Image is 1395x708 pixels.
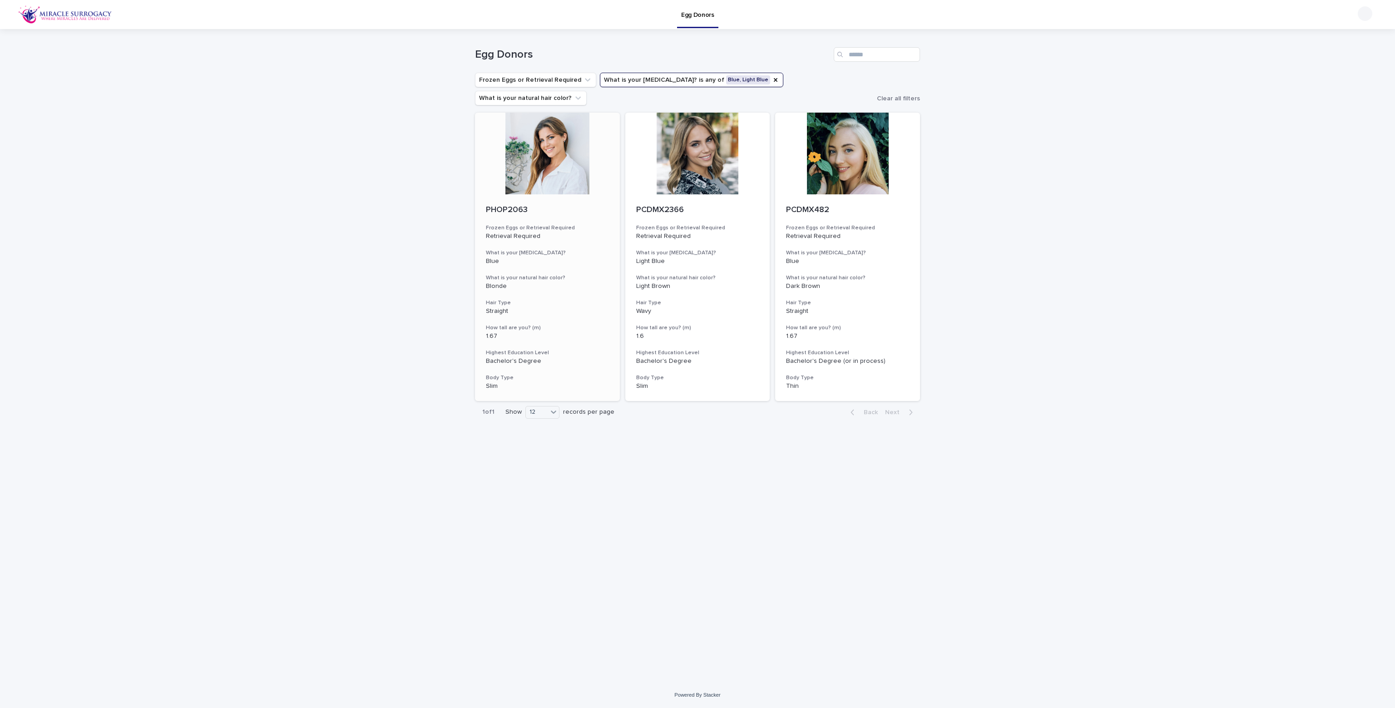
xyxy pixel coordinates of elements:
p: Show [505,408,522,416]
h3: Body Type [636,374,759,381]
h3: Frozen Eggs or Retrieval Required [786,224,909,232]
h3: Body Type [486,374,609,381]
button: Frozen Eggs or Retrieval Required [475,73,596,87]
h3: How tall are you? (m) [786,324,909,332]
p: Bachelor's Degree [636,357,759,365]
button: Next [881,408,920,416]
button: What is your eye color? [600,73,783,87]
p: Bachelor's Degree [486,357,609,365]
input: Search [834,47,920,62]
a: PCDMX2366Frozen Eggs or Retrieval RequiredRetrieval RequiredWhat is your [MEDICAL_DATA]?Light Blu... [625,113,770,401]
h3: What is your [MEDICAL_DATA]? [636,249,759,257]
button: What is your natural hair color? [475,91,587,105]
p: Bachelor's Degree (or in process) [786,357,909,365]
h3: What is your natural hair color? [786,274,909,282]
p: Retrieval Required [786,233,909,240]
p: PCDMX2366 [636,205,759,215]
p: Retrieval Required [636,233,759,240]
p: PCDMX482 [786,205,909,215]
h1: Egg Donors [475,48,830,61]
h3: What is your [MEDICAL_DATA]? [786,249,909,257]
button: Back [843,408,881,416]
img: OiFFDOGZQuirLhrlO1ag [18,5,112,24]
p: Wavy [636,307,759,315]
p: Straight [786,307,909,315]
a: PHOP2063Frozen Eggs or Retrieval RequiredRetrieval RequiredWhat is your [MEDICAL_DATA]?BlueWhat i... [475,113,620,401]
span: Back [858,409,878,416]
h3: Frozen Eggs or Retrieval Required [486,224,609,232]
button: Clear all filters [873,92,920,105]
h3: How tall are you? (m) [486,324,609,332]
p: Light Blue [636,257,759,265]
p: Blue [786,257,909,265]
h3: Hair Type [636,299,759,307]
p: 1 of 1 [475,401,502,423]
p: 1.67 [486,332,609,340]
h3: Body Type [786,374,909,381]
p: 1.67 [786,332,909,340]
span: Clear all filters [877,95,920,102]
p: Straight [486,307,609,315]
p: records per page [563,408,614,416]
h3: What is your natural hair color? [636,274,759,282]
h3: How tall are you? (m) [636,324,759,332]
a: Powered By Stacker [674,692,720,698]
a: PCDMX482Frozen Eggs or Retrieval RequiredRetrieval RequiredWhat is your [MEDICAL_DATA]?BlueWhat i... [775,113,920,401]
p: Light Brown [636,282,759,290]
h3: Highest Education Level [786,349,909,356]
h3: Frozen Eggs or Retrieval Required [636,224,759,232]
h3: Hair Type [786,299,909,307]
h3: Hair Type [486,299,609,307]
p: Dark Brown [786,282,909,290]
p: Blue [486,257,609,265]
p: Blonde [486,282,609,290]
h3: Highest Education Level [486,349,609,356]
div: 12 [526,407,548,417]
p: 1.6 [636,332,759,340]
h3: Highest Education Level [636,349,759,356]
p: Slim [486,382,609,390]
p: PHOP2063 [486,205,609,215]
h3: What is your [MEDICAL_DATA]? [486,249,609,257]
p: Retrieval Required [486,233,609,240]
p: Slim [636,382,759,390]
span: Next [885,409,905,416]
p: Thin [786,382,909,390]
h3: What is your natural hair color? [486,274,609,282]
